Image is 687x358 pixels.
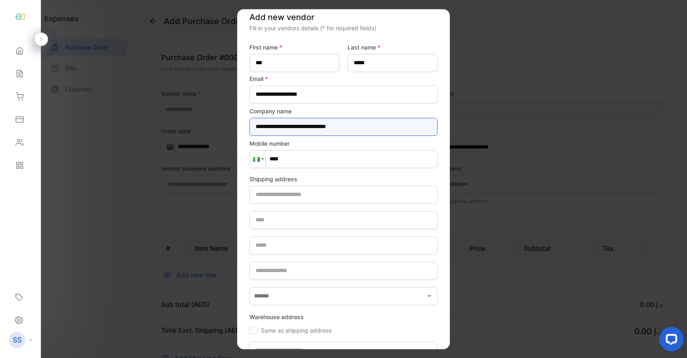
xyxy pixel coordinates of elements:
label: Company name [249,107,438,115]
p: Add new vendor [249,11,438,23]
label: Email [249,74,438,83]
label: Same as shipping address [261,327,332,334]
p: SS [13,335,22,345]
p: Warehouse address [249,308,438,325]
label: First name [249,43,339,52]
div: Nigeria: + 234 [250,151,265,168]
iframe: LiveChat chat widget [653,324,687,358]
div: Fill in your vendors details (* for required fields) [249,24,438,32]
label: Mobile number [249,139,438,148]
label: Last name [348,43,438,52]
label: Shipping address [249,175,438,183]
img: logo [14,11,27,23]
